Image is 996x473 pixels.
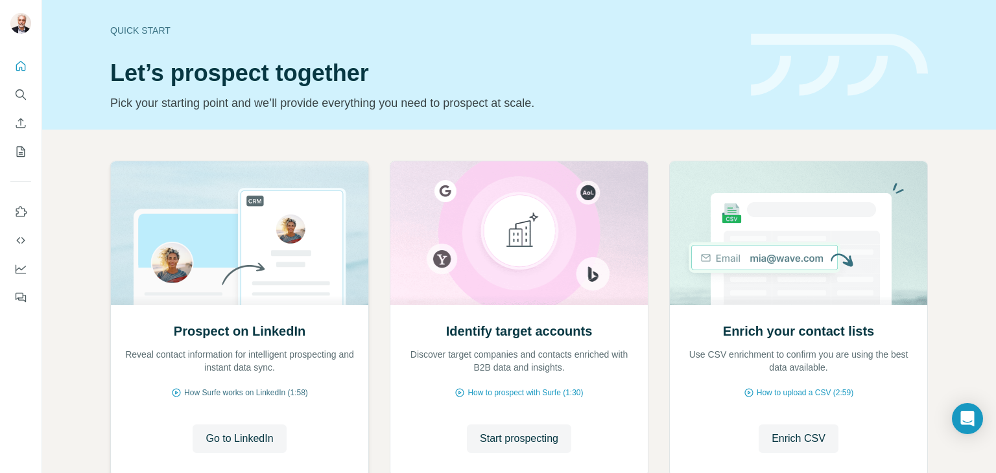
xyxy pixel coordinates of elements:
button: Enrich CSV [10,111,31,135]
span: How to upload a CSV (2:59) [757,387,853,398]
span: How Surfe works on LinkedIn (1:58) [184,387,308,398]
h2: Identify target accounts [446,322,593,340]
h1: Let’s prospect together [110,60,735,86]
p: Discover target companies and contacts enriched with B2B data and insights. [403,348,635,374]
button: Go to LinkedIn [193,424,286,453]
span: How to prospect with Surfe (1:30) [468,387,583,398]
img: Avatar [10,13,31,34]
h2: Prospect on LinkedIn [174,322,305,340]
img: Identify target accounts [390,161,648,305]
img: Prospect on LinkedIn [110,161,369,305]
button: Quick start [10,54,31,78]
span: Start prospecting [480,431,558,446]
img: banner [751,34,928,97]
button: Enrich CSV [759,424,838,453]
span: Go to LinkedIn [206,431,273,446]
button: Search [10,83,31,106]
button: Start prospecting [467,424,571,453]
p: Reveal contact information for intelligent prospecting and instant data sync. [124,348,355,374]
button: Feedback [10,286,31,309]
button: Dashboard [10,257,31,281]
span: Enrich CSV [772,431,825,446]
button: Use Surfe API [10,229,31,252]
img: Enrich your contact lists [669,161,928,305]
button: Use Surfe on LinkedIn [10,200,31,224]
div: Open Intercom Messenger [952,403,983,434]
div: Quick start [110,24,735,37]
p: Use CSV enrichment to confirm you are using the best data available. [683,348,914,374]
button: My lists [10,140,31,163]
h2: Enrich your contact lists [723,322,874,340]
p: Pick your starting point and we’ll provide everything you need to prospect at scale. [110,94,735,112]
